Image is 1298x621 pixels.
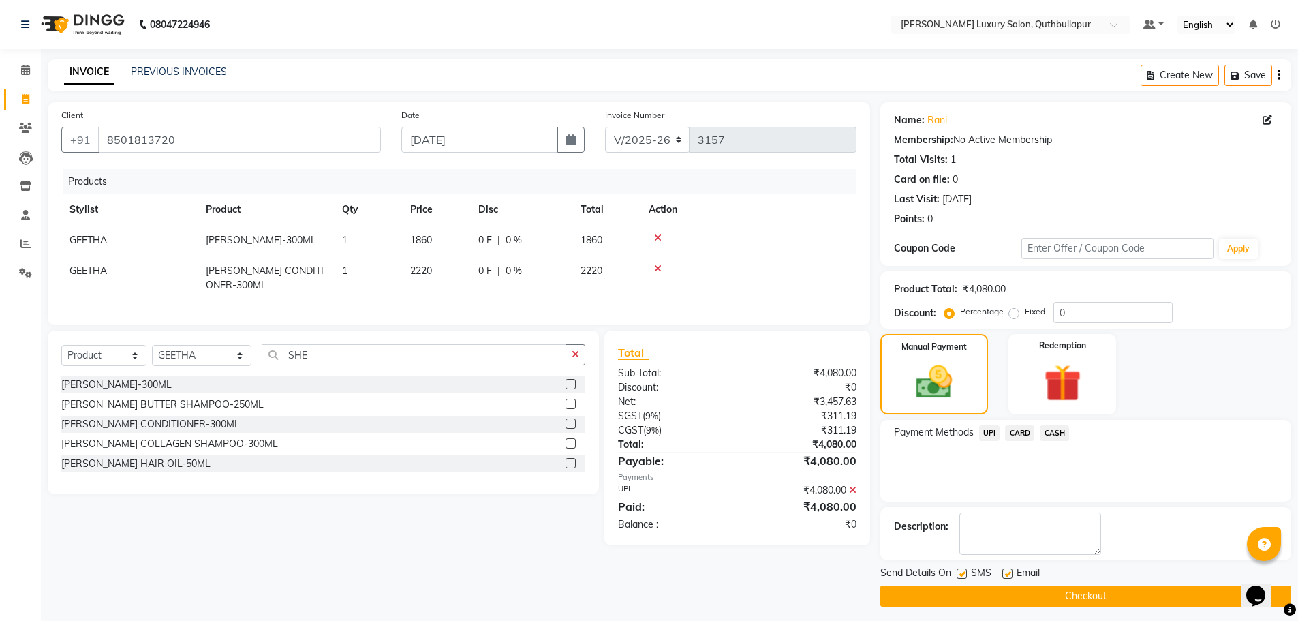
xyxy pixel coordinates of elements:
[198,194,334,225] th: Product
[61,457,211,471] div: [PERSON_NAME] HAIR OIL-50ML
[131,65,227,78] a: PREVIOUS INVOICES
[901,341,967,353] label: Manual Payment
[1241,566,1284,607] iframe: chat widget
[61,437,278,451] div: [PERSON_NAME] COLLAGEN SHAMPOO-300ML
[618,410,643,422] span: SGST
[470,194,572,225] th: Disc
[894,519,948,534] div: Description:
[645,410,658,421] span: 9%
[608,366,737,380] div: Sub Total:
[737,453,867,469] div: ₹4,080.00
[618,472,856,483] div: Payments
[737,423,867,438] div: ₹311.19
[69,234,107,246] span: GEETHA
[894,133,953,147] div: Membership:
[69,264,107,277] span: GEETHA
[506,233,522,247] span: 0 %
[61,127,99,153] button: +91
[478,233,492,247] span: 0 F
[1032,360,1093,406] img: _gift.svg
[1005,425,1034,441] span: CARD
[1025,305,1045,318] label: Fixed
[880,566,951,583] span: Send Details On
[342,264,347,277] span: 1
[150,5,210,44] b: 08047224946
[497,264,500,278] span: |
[646,425,659,436] span: 9%
[971,566,991,583] span: SMS
[618,346,649,360] span: Total
[979,425,1000,441] span: UPI
[894,282,957,297] div: Product Total:
[1040,425,1069,441] span: CASH
[61,417,240,431] div: [PERSON_NAME] CONDITIONER-300ML
[64,60,114,85] a: INVOICE
[61,109,83,121] label: Client
[927,212,933,226] div: 0
[927,113,947,127] a: Rani
[894,172,950,187] div: Card on file:
[608,517,737,532] div: Balance :
[894,133,1278,147] div: No Active Membership
[605,109,664,121] label: Invoice Number
[61,194,198,225] th: Stylist
[737,438,867,452] div: ₹4,080.00
[737,498,867,515] div: ₹4,080.00
[640,194,856,225] th: Action
[572,194,640,225] th: Total
[1141,65,1219,86] button: Create New
[1017,566,1040,583] span: Email
[334,194,402,225] th: Qty
[894,153,948,167] div: Total Visits:
[737,380,867,395] div: ₹0
[951,153,956,167] div: 1
[608,438,737,452] div: Total:
[206,264,324,291] span: [PERSON_NAME] CONDITIONER-300ML
[1021,238,1214,259] input: Enter Offer / Coupon Code
[737,517,867,532] div: ₹0
[1219,239,1258,259] button: Apply
[953,172,958,187] div: 0
[1039,339,1086,352] label: Redemption
[342,234,347,246] span: 1
[581,234,602,246] span: 1860
[894,425,974,440] span: Payment Methods
[942,192,972,207] div: [DATE]
[61,378,172,392] div: [PERSON_NAME]-300ML
[608,409,737,423] div: ( )
[262,344,567,365] input: Search or Scan
[618,424,643,436] span: CGST
[206,234,316,246] span: [PERSON_NAME]-300ML
[737,483,867,498] div: ₹4,080.00
[581,264,602,277] span: 2220
[61,397,264,412] div: [PERSON_NAME] BUTTER SHAMPOO-250ML
[960,305,1004,318] label: Percentage
[963,282,1006,297] div: ₹4,080.00
[894,113,925,127] div: Name:
[402,194,470,225] th: Price
[478,264,492,278] span: 0 F
[410,234,432,246] span: 1860
[894,192,940,207] div: Last Visit:
[894,306,936,320] div: Discount:
[737,366,867,380] div: ₹4,080.00
[608,483,737,498] div: UPI
[737,395,867,409] div: ₹3,457.63
[608,498,737,515] div: Paid:
[608,423,737,438] div: ( )
[63,169,867,194] div: Products
[410,264,432,277] span: 2220
[608,380,737,395] div: Discount:
[506,264,522,278] span: 0 %
[608,453,737,469] div: Payable:
[401,109,420,121] label: Date
[894,241,1022,256] div: Coupon Code
[737,409,867,423] div: ₹311.19
[35,5,128,44] img: logo
[608,395,737,409] div: Net:
[1224,65,1272,86] button: Save
[497,233,500,247] span: |
[894,212,925,226] div: Points:
[880,586,1291,607] button: Checkout
[98,127,381,153] input: Search by Name/Mobile/Email/Code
